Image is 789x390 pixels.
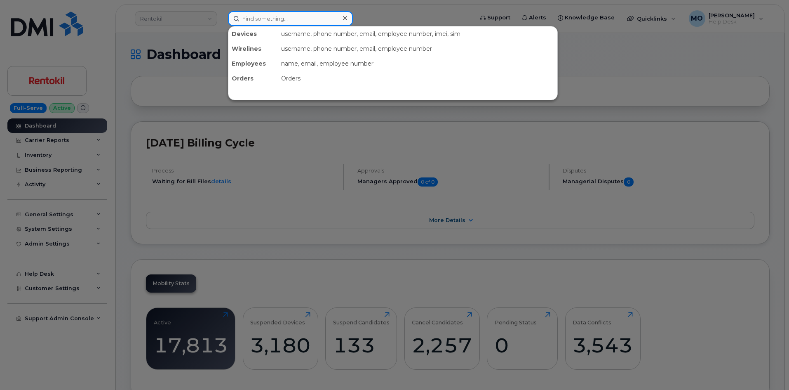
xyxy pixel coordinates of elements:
div: Orders [228,71,278,86]
div: username, phone number, email, employee number [278,41,557,56]
iframe: Messenger Launcher [753,354,783,384]
div: Devices [228,26,278,41]
div: Orders [278,71,557,86]
div: username, phone number, email, employee number, imei, sim [278,26,557,41]
div: Wirelines [228,41,278,56]
div: name, email, employee number [278,56,557,71]
div: Employees [228,56,278,71]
